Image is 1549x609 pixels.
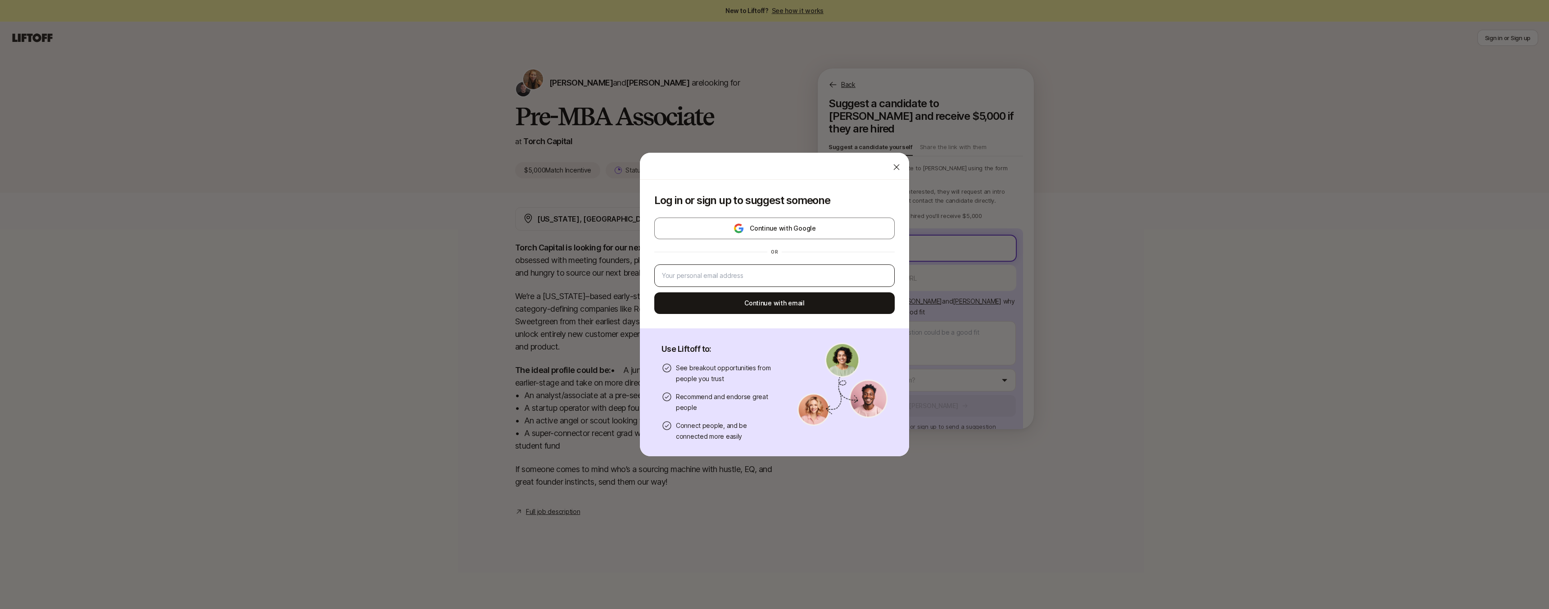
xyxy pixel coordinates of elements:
[654,292,895,314] button: Continue with email
[654,218,895,239] button: Continue with Google
[661,343,776,355] p: Use Liftoff to:
[767,248,782,255] div: or
[662,270,887,281] input: Your personal email address
[797,343,888,426] img: signup-banner
[733,223,744,234] img: google-logo
[654,194,895,207] p: Log in or sign up to suggest someone
[676,391,776,413] p: Recommend and endorse great people
[676,420,776,442] p: Connect people, and be connected more easily
[676,363,776,384] p: See breakout opportunities from people you trust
